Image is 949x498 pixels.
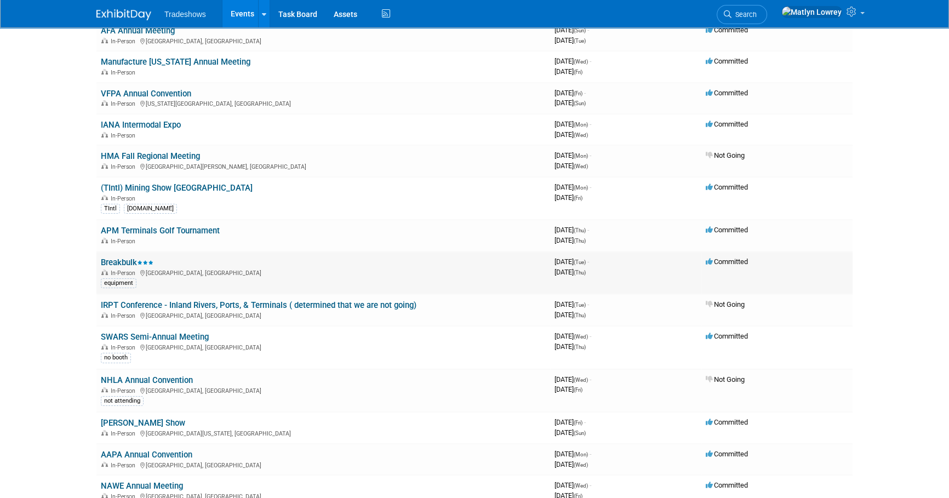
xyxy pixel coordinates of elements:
[574,27,586,33] span: (Sun)
[706,375,745,383] span: Not Going
[101,430,108,436] img: In-Person Event
[101,162,546,170] div: [GEOGRAPHIC_DATA][PERSON_NAME], [GEOGRAPHIC_DATA]
[554,300,589,308] span: [DATE]
[554,375,591,383] span: [DATE]
[574,344,586,350] span: (Thu)
[111,195,139,202] span: In-Person
[101,238,108,243] img: In-Person Event
[574,312,586,318] span: (Thu)
[111,69,139,76] span: In-Person
[101,375,193,385] a: NHLA Annual Convention
[554,226,589,234] span: [DATE]
[574,132,588,138] span: (Wed)
[111,344,139,351] span: In-Person
[111,38,139,45] span: In-Person
[101,387,108,393] img: In-Person Event
[706,57,748,65] span: Committed
[706,418,748,426] span: Committed
[101,120,181,130] a: IANA Intermodal Expo
[706,300,745,308] span: Not Going
[554,428,586,437] span: [DATE]
[574,334,588,340] span: (Wed)
[574,153,588,159] span: (Mon)
[101,300,416,310] a: IRPT Conference - Inland Rivers, Ports, & Terminals ( determined that we are not going)
[554,481,591,489] span: [DATE]
[554,332,591,340] span: [DATE]
[554,385,582,393] span: [DATE]
[574,377,588,383] span: (Wed)
[101,460,546,469] div: [GEOGRAPHIC_DATA], [GEOGRAPHIC_DATA]
[706,89,748,97] span: Committed
[101,462,108,467] img: In-Person Event
[101,268,546,277] div: [GEOGRAPHIC_DATA], [GEOGRAPHIC_DATA]
[554,57,591,65] span: [DATE]
[574,483,588,489] span: (Wed)
[101,195,108,201] img: In-Person Event
[111,163,139,170] span: In-Person
[101,278,136,288] div: equipment
[101,481,183,491] a: NAWE Annual Meeting
[101,226,220,236] a: APM Terminals Golf Tournament
[574,462,588,468] span: (Wed)
[574,59,588,65] span: (Wed)
[101,428,546,437] div: [GEOGRAPHIC_DATA][US_STATE], [GEOGRAPHIC_DATA]
[590,120,591,128] span: -
[590,332,591,340] span: -
[554,460,588,468] span: [DATE]
[101,36,546,45] div: [GEOGRAPHIC_DATA], [GEOGRAPHIC_DATA]
[574,122,588,128] span: (Mon)
[554,268,586,276] span: [DATE]
[101,204,120,214] div: TIntl
[101,312,108,318] img: In-Person Event
[574,227,586,233] span: (Thu)
[101,396,144,406] div: not attending
[706,226,748,234] span: Committed
[587,257,589,266] span: -
[584,89,586,97] span: -
[111,132,139,139] span: In-Person
[101,257,153,267] a: Breakbulk
[717,5,767,24] a: Search
[574,90,582,96] span: (Fri)
[101,418,185,428] a: [PERSON_NAME] Show
[124,204,177,214] div: [DOMAIN_NAME]
[554,99,586,107] span: [DATE]
[101,450,192,460] a: AAPA Annual Convention
[587,300,589,308] span: -
[574,302,586,308] span: (Tue)
[587,26,589,34] span: -
[574,420,582,426] span: (Fri)
[111,387,139,394] span: In-Person
[101,353,131,363] div: no booth
[554,26,589,34] span: [DATE]
[101,386,546,394] div: [GEOGRAPHIC_DATA], [GEOGRAPHIC_DATA]
[101,151,200,161] a: HMA Fall Regional Meeting
[706,450,748,458] span: Committed
[111,238,139,245] span: In-Person
[554,193,582,202] span: [DATE]
[101,342,546,351] div: [GEOGRAPHIC_DATA], [GEOGRAPHIC_DATA]
[706,120,748,128] span: Committed
[574,69,582,75] span: (Fri)
[590,450,591,458] span: -
[574,185,588,191] span: (Mon)
[781,6,842,18] img: Matlyn Lowrey
[587,226,589,234] span: -
[554,450,591,458] span: [DATE]
[554,183,591,191] span: [DATE]
[554,311,586,319] span: [DATE]
[590,183,591,191] span: -
[554,162,588,170] span: [DATE]
[706,26,748,34] span: Committed
[101,38,108,43] img: In-Person Event
[96,9,151,20] img: ExhibitDay
[574,163,588,169] span: (Wed)
[574,451,588,457] span: (Mon)
[101,69,108,75] img: In-Person Event
[111,430,139,437] span: In-Person
[101,163,108,169] img: In-Person Event
[574,238,586,244] span: (Thu)
[111,312,139,319] span: In-Person
[101,26,175,36] a: AFA Annual Meeting
[554,342,586,351] span: [DATE]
